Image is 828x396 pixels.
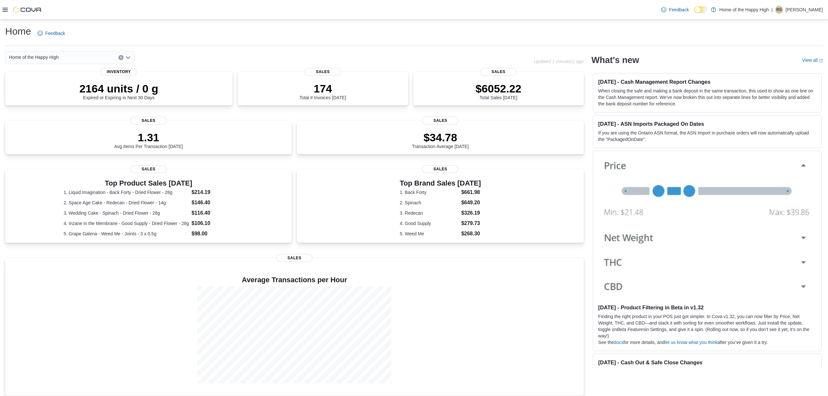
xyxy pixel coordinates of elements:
div: Total # Invoices [DATE] [300,82,346,100]
a: Feedback [35,27,68,40]
dd: $326.19 [461,209,481,217]
div: Rachel Snelgrove [775,6,783,14]
a: View allExternal link [802,58,823,63]
p: | [771,6,773,14]
dt: 2. Space Age Cake - Redecan - Dried Flower - 14g [64,199,189,206]
h3: [DATE] - Cash Management Report Changes [598,79,816,85]
dt: 1. Liquid Imagination - Back Forty - Dried Flower - 28g [64,189,189,196]
dd: $214.19 [191,188,233,196]
span: Home of the Happy High [9,53,59,61]
p: 1.31 [114,131,183,144]
span: Inventory [101,68,137,76]
span: Sales [305,68,341,76]
span: Dark Mode [694,13,694,14]
h3: [DATE] - ASN Imports Packaged On Dates [598,121,816,127]
a: let us know what you think [665,340,717,345]
span: Sales [130,117,167,124]
span: Sales [130,165,167,173]
h3: [DATE] - Cash Out & Safe Close Changes [598,359,816,366]
span: Feedback [45,30,65,37]
button: Open list of options [125,55,131,60]
dt: 3. Redecan [400,210,459,216]
dd: $649.20 [461,199,481,207]
p: See the for more details, and after you’ve given it a try. [598,339,816,346]
dt: 5. Weed Me [400,230,459,237]
p: Users can now enter a negative value for non-cash payment methods when cashing out or closing the... [598,368,816,381]
dd: $279.73 [461,219,481,227]
p: When closing the safe and making a bank deposit in the same transaction, this used to show as one... [598,88,816,107]
dt: 1. Back Forty [400,189,459,196]
span: RS [777,6,782,14]
p: $6052.22 [475,82,521,95]
dt: 4. Inzane in the Membrane - Good Supply - Dried Flower - 28g [64,220,189,227]
h1: Home [5,25,31,38]
svg: External link [819,59,823,63]
div: Transaction Average [DATE] [412,131,469,149]
div: Total Sales [DATE] [475,82,521,100]
span: Sales [276,254,312,262]
div: Avg Items Per Transaction [DATE] [114,131,183,149]
a: Feedback [659,3,691,16]
span: Feedback [669,6,689,13]
button: Clear input [118,55,124,60]
img: Cova [13,6,42,13]
h3: Top Product Sales [DATE] [64,179,234,187]
dd: $661.98 [461,188,481,196]
h2: What's new [592,55,639,65]
p: $34.78 [412,131,469,144]
h3: Top Brand Sales [DATE] [400,179,481,187]
p: If you are using the Ontario ASN format, the ASN Import in purchase orders will now automatically... [598,130,816,143]
dd: $116.40 [191,209,233,217]
p: Finding the right product in your POS just got simpler. In Cova v1.32, you can now filter by Pric... [598,313,816,339]
p: Updated 1 minute(s) ago [534,59,583,64]
dd: $146.40 [191,199,233,207]
dt: 4. Good Supply [400,220,459,227]
h3: [DATE] - Product Filtering in Beta in v1.32 [598,304,816,311]
input: Dark Mode [694,6,708,13]
dd: $268.30 [461,230,481,238]
h4: Average Transactions per Hour [10,276,579,284]
span: Sales [480,68,517,76]
div: Expired or Expiring in Next 30 Days [79,82,158,100]
p: [PERSON_NAME] [786,6,823,14]
p: Home of the Happy High [719,6,769,14]
p: 2164 units / 0 g [79,82,158,95]
a: docs [614,340,624,345]
dt: 3. Wedding Cake - Spinach - Dried Flower - 28g [64,210,189,216]
dd: $106.10 [191,219,233,227]
span: Sales [422,117,458,124]
span: Sales [422,165,458,173]
p: 174 [300,82,346,95]
em: Beta Features [617,327,645,332]
dd: $98.00 [191,230,233,238]
dt: 2. Spinach [400,199,459,206]
dt: 5. Grape Galena - Weed Me - Joints - 3 x 0.5g [64,230,189,237]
